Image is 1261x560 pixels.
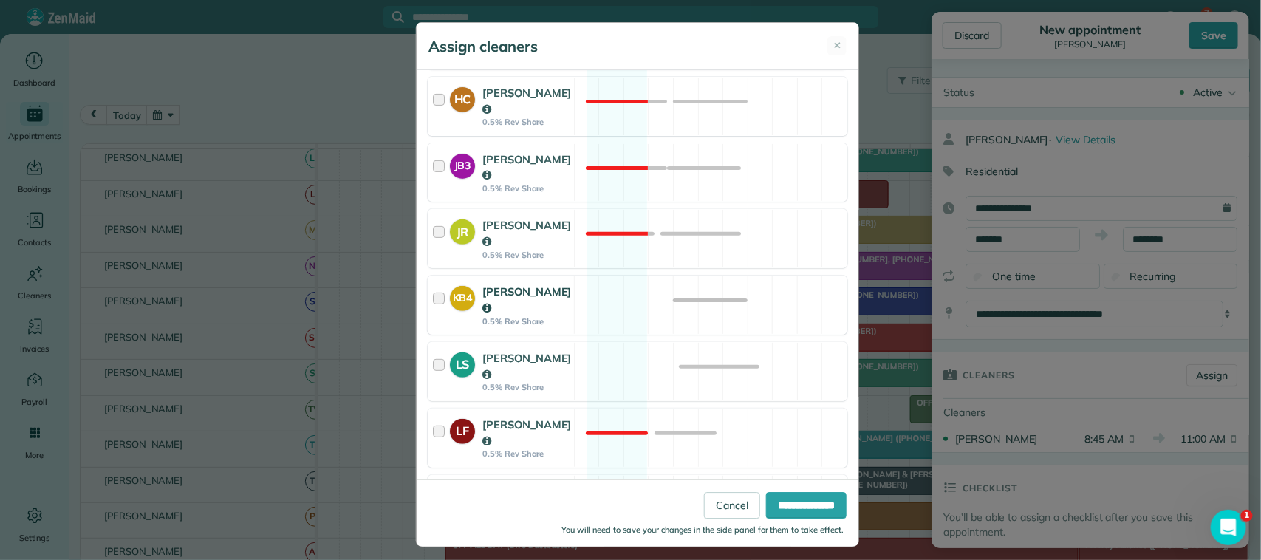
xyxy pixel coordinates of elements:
strong: [PERSON_NAME] [482,218,572,248]
strong: [PERSON_NAME] [482,417,572,448]
span: 1 [1241,510,1253,522]
iframe: Intercom live chat [1211,510,1246,545]
strong: [PERSON_NAME] [482,351,572,381]
strong: KB4 [450,286,475,306]
strong: 0.5% Rev Share [482,250,572,260]
a: Cancel [704,492,760,519]
small: You will need to save your changes in the side panel for them to take effect. [561,525,844,535]
strong: 0.5% Rev Share [482,316,572,327]
span: ✕ [833,38,841,53]
strong: [PERSON_NAME] [482,284,572,315]
strong: 0.5% Rev Share [482,117,572,127]
strong: 0.5% Rev Share [482,448,572,459]
strong: LS [450,352,475,374]
strong: HC [450,87,475,109]
strong: LF [450,419,475,440]
h5: Assign cleaners [428,36,538,57]
strong: 0.5% Rev Share [482,382,572,392]
strong: [PERSON_NAME] [482,86,572,116]
strong: 0.5% Rev Share [482,183,572,194]
strong: [PERSON_NAME] [482,152,572,182]
strong: JB3 [450,154,475,174]
strong: JR [450,219,475,241]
